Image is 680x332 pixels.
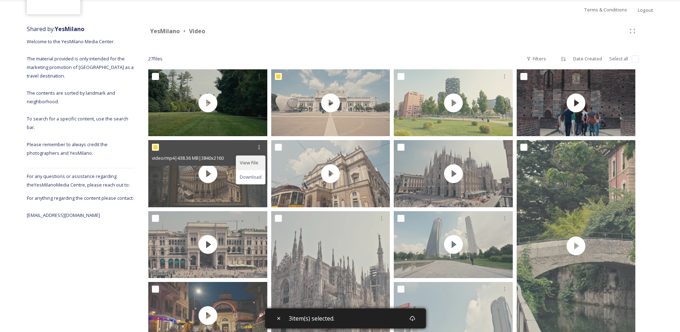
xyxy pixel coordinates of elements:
[570,52,606,66] div: Date Created
[517,69,636,136] img: thumbnail
[394,211,513,278] img: thumbnail
[394,69,513,136] img: thumbnail
[27,195,135,218] span: For anything regarding the content please contact: [EMAIL_ADDRESS][DOMAIN_NAME]
[584,6,627,13] span: Terms & Conditions
[289,314,334,323] span: 3 item(s) selected.
[148,55,163,62] span: 27 file s
[150,27,180,35] strong: YesMilano
[148,211,267,278] img: thumbnail
[271,69,390,136] img: thumbnail
[27,38,135,156] span: Welcome to the YesMilano Media Center. The material provided is only intended for the marketing p...
[638,7,653,13] span: Logout
[148,69,267,136] img: thumbnail
[189,27,205,35] strong: Video
[240,159,258,166] span: View File
[148,140,267,207] img: thumbnail
[394,140,513,207] img: thumbnail
[523,52,550,66] div: Filters
[27,25,84,33] span: Shared by:
[609,55,628,62] span: Select all
[271,140,390,207] img: thumbnail
[27,173,130,188] span: For any questions or assistance regarding the YesMilano Media Centre, please reach out to:
[240,174,262,180] span: Download
[584,5,638,14] a: Terms & Conditions
[152,155,224,161] span: video/mp4 | 438.36 MB | 3840 x 2160
[55,25,84,33] strong: YesMilano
